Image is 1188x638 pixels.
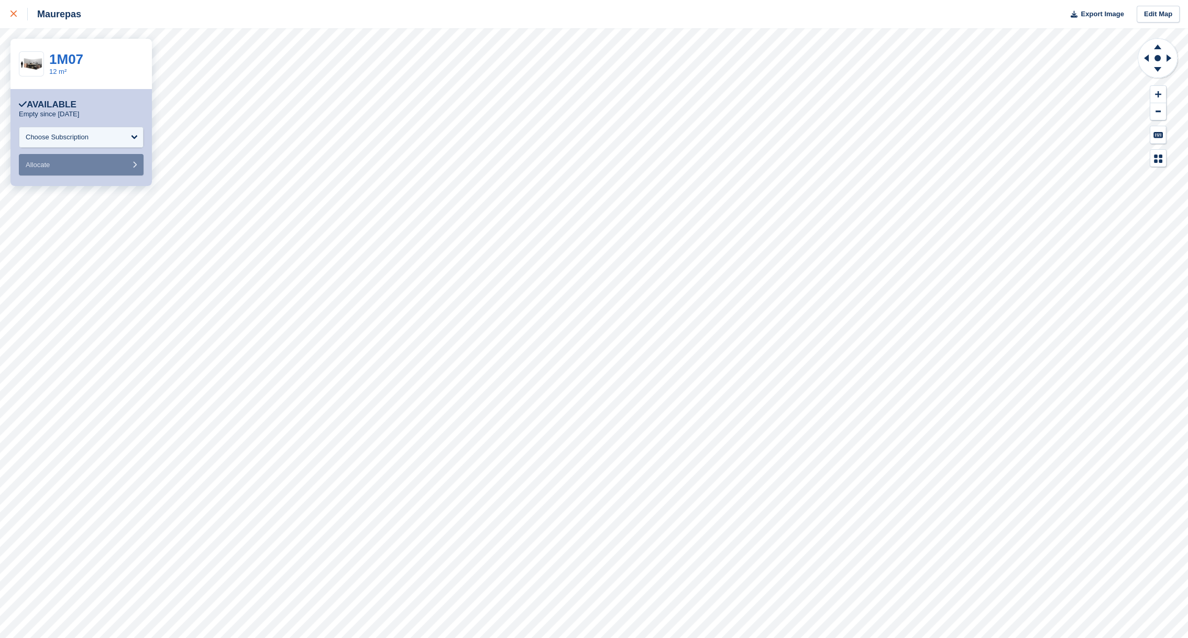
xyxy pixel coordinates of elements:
span: Export Image [1081,9,1124,19]
img: box-12m2.jpg [19,55,43,73]
button: Allocate [19,154,144,175]
button: Keyboard Shortcuts [1150,126,1166,144]
div: Available [19,100,76,110]
p: Empty since [DATE] [19,110,79,118]
a: Edit Map [1137,6,1180,23]
button: Export Image [1064,6,1124,23]
a: 1M07 [49,51,83,67]
button: Map Legend [1150,150,1166,167]
button: Zoom In [1150,86,1166,103]
a: 12 m² [49,68,67,75]
span: Allocate [26,161,50,169]
button: Zoom Out [1150,103,1166,120]
div: Choose Subscription [26,132,89,142]
div: Maurepas [28,8,81,20]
